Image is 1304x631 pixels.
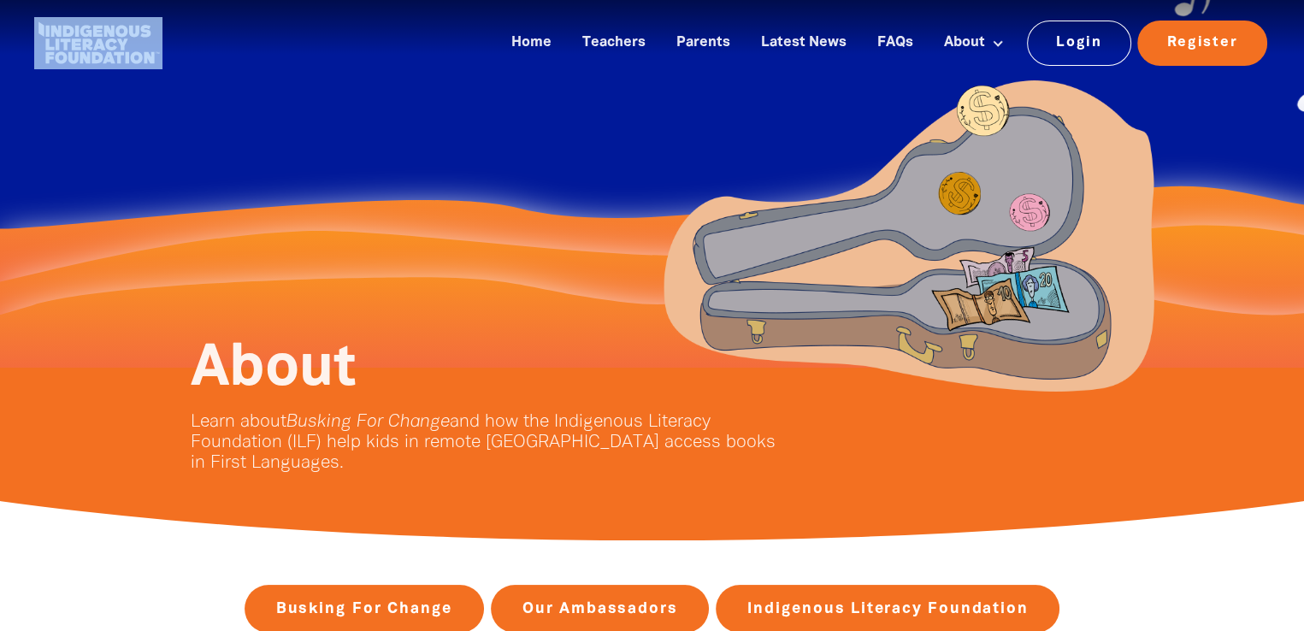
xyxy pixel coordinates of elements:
[501,29,562,57] a: Home
[1027,21,1132,65] a: Login
[666,29,741,57] a: Parents
[572,29,656,57] a: Teachers
[934,29,1014,57] a: About
[867,29,923,57] a: FAQs
[191,412,789,474] p: Learn about and how the Indigenous Literacy Foundation (ILF) help kids in remote [GEOGRAPHIC_DATA...
[1137,21,1267,65] a: Register
[286,414,450,430] em: Busking For Change
[191,343,356,396] span: About
[751,29,857,57] a: Latest News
